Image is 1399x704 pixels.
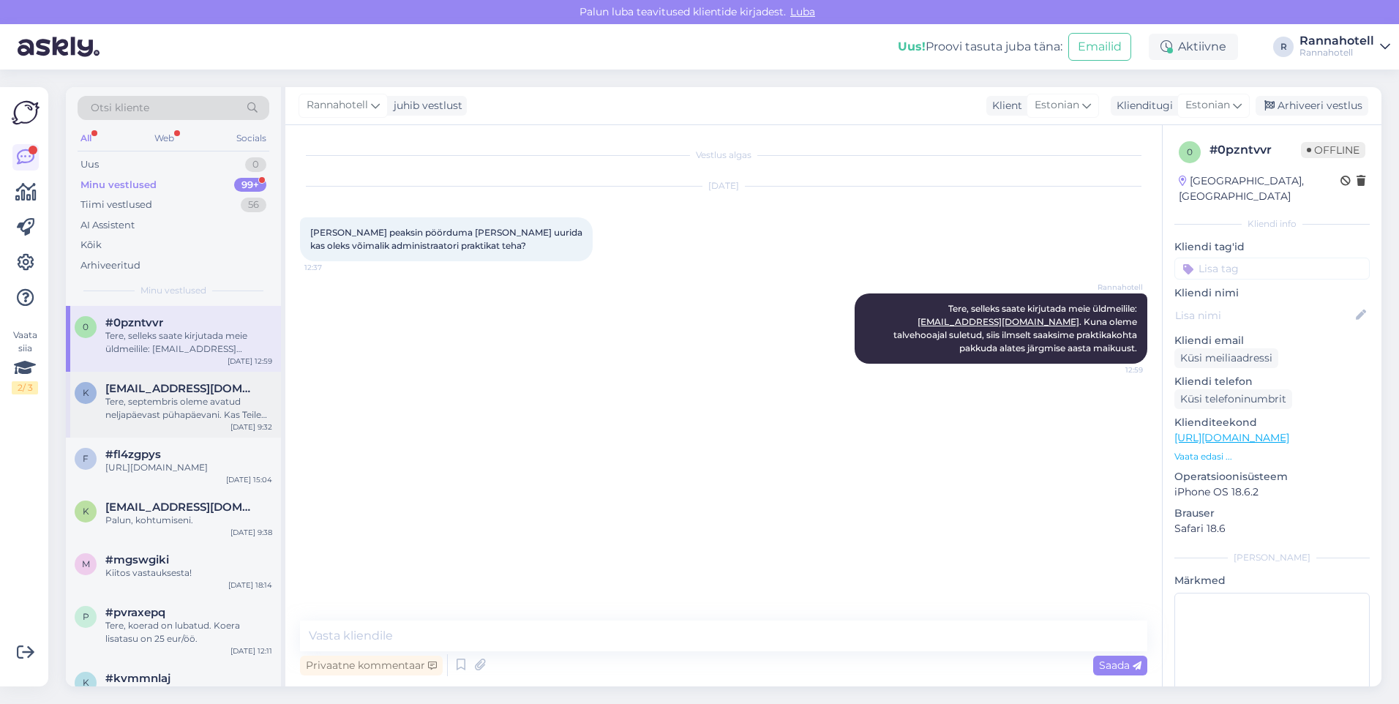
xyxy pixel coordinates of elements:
div: All [78,129,94,148]
p: Klienditeekond [1174,415,1370,430]
span: f [83,453,89,464]
span: 12:59 [1088,364,1143,375]
span: k [83,506,89,517]
b: Uus! [898,40,926,53]
div: Vaata siia [12,329,38,394]
div: Tere, koerad on lubatud. Koera lisatasu on 25 eur/öö. [105,619,272,645]
div: [GEOGRAPHIC_DATA], [GEOGRAPHIC_DATA] [1179,173,1340,204]
span: Tere, selleks saate kirjutada meie üldmeilile: . Kuna oleme talvehooajal suletud, siis ilmselt sa... [893,303,1139,353]
div: Rannahotell [1299,47,1374,59]
span: m [82,558,90,569]
span: 0 [83,321,89,332]
p: Kliendi email [1174,333,1370,348]
div: [URL][DOMAIN_NAME] [105,461,272,474]
div: 2 / 3 [12,381,38,394]
span: kuuviki@hotmail.com [105,382,258,395]
input: Lisa nimi [1175,307,1353,323]
div: Tere, septembris oleme avatud neljapäevast pühapäevani. Kas Teile sobiks ka mõni muu kuupäev? [105,395,272,422]
span: #fl4zgpys [105,448,161,461]
div: Vestlus algas [300,149,1147,162]
span: #0pzntvvr [105,316,163,329]
p: Kliendi tag'id [1174,239,1370,255]
span: #mgswgiki [105,553,169,566]
div: Minu vestlused [80,178,157,192]
div: [DATE] 15:04 [226,474,272,485]
div: Proovi tasuta juba täna: [898,38,1062,56]
div: Privaatne kommentaar [300,656,443,675]
span: 12:37 [304,262,359,273]
span: k [83,677,89,688]
div: Arhiveeritud [80,258,140,273]
span: Estonian [1035,97,1079,113]
div: [DATE] 18:14 [228,580,272,591]
p: Vaata edasi ... [1174,450,1370,463]
div: Rannahotell [1299,35,1374,47]
div: Aktiivne [1149,34,1238,60]
a: [EMAIL_ADDRESS][DOMAIN_NAME] [918,316,1079,327]
a: RannahotellRannahotell [1299,35,1390,59]
div: Palun, kohtumiseni. [105,514,272,527]
div: Uus [80,157,99,172]
div: Kõik [80,238,102,252]
div: # 0pzntvvr [1209,141,1301,159]
span: Rannahotell [1088,282,1143,293]
p: Safari 18.6 [1174,521,1370,536]
span: Rannahotell [307,97,368,113]
div: Küsi telefoninumbrit [1174,389,1292,409]
div: Web [151,129,177,148]
span: Estonian [1185,97,1230,113]
span: Minu vestlused [140,284,206,297]
p: Kliendi nimi [1174,285,1370,301]
button: Emailid [1068,33,1131,61]
div: Klienditugi [1111,98,1173,113]
span: [PERSON_NAME] peaksin pöörduma [PERSON_NAME] uurida kas oleks võimalik administraatori praktikat ... [310,227,585,251]
div: Küsi meiliaadressi [1174,348,1278,368]
span: k [83,387,89,398]
span: Luba [786,5,819,18]
div: Kiitos vastauksesta! [105,566,272,580]
span: kaisakarmen@gmail.com [105,501,258,514]
div: [DATE] 9:32 [230,422,272,432]
input: Lisa tag [1174,258,1370,280]
img: Askly Logo [12,99,40,127]
div: Socials [233,129,269,148]
span: 0 [1187,146,1193,157]
div: Kliendi info [1174,217,1370,231]
p: Märkmed [1174,573,1370,588]
div: [PERSON_NAME] [1174,551,1370,564]
div: AI Assistent [80,218,135,233]
div: [DATE] 12:59 [228,356,272,367]
div: R [1273,37,1294,57]
div: [DATE] 9:38 [230,527,272,538]
p: Brauser [1174,506,1370,521]
span: Otsi kliente [91,100,149,116]
span: #kvmmnlaj [105,672,170,685]
div: 99+ [234,178,266,192]
div: Arhiveeri vestlus [1256,96,1368,116]
div: juhib vestlust [388,98,462,113]
div: [DATE] [300,179,1147,192]
p: iPhone OS 18.6.2 [1174,484,1370,500]
div: 0 [245,157,266,172]
div: Tere, selleks saate kirjutada meie üldmeilile: [EMAIL_ADDRESS][DOMAIN_NAME]. Kuna oleme talvehooa... [105,329,272,356]
div: [DATE] 12:11 [230,645,272,656]
span: Offline [1301,142,1365,158]
div: Klient [986,98,1022,113]
span: p [83,611,89,622]
span: Saada [1099,659,1141,672]
span: #pvraxepq [105,606,165,619]
p: Kliendi telefon [1174,374,1370,389]
p: Operatsioonisüsteem [1174,469,1370,484]
div: Tiimi vestlused [80,198,152,212]
div: 56 [241,198,266,212]
a: [URL][DOMAIN_NAME] [1174,431,1289,444]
